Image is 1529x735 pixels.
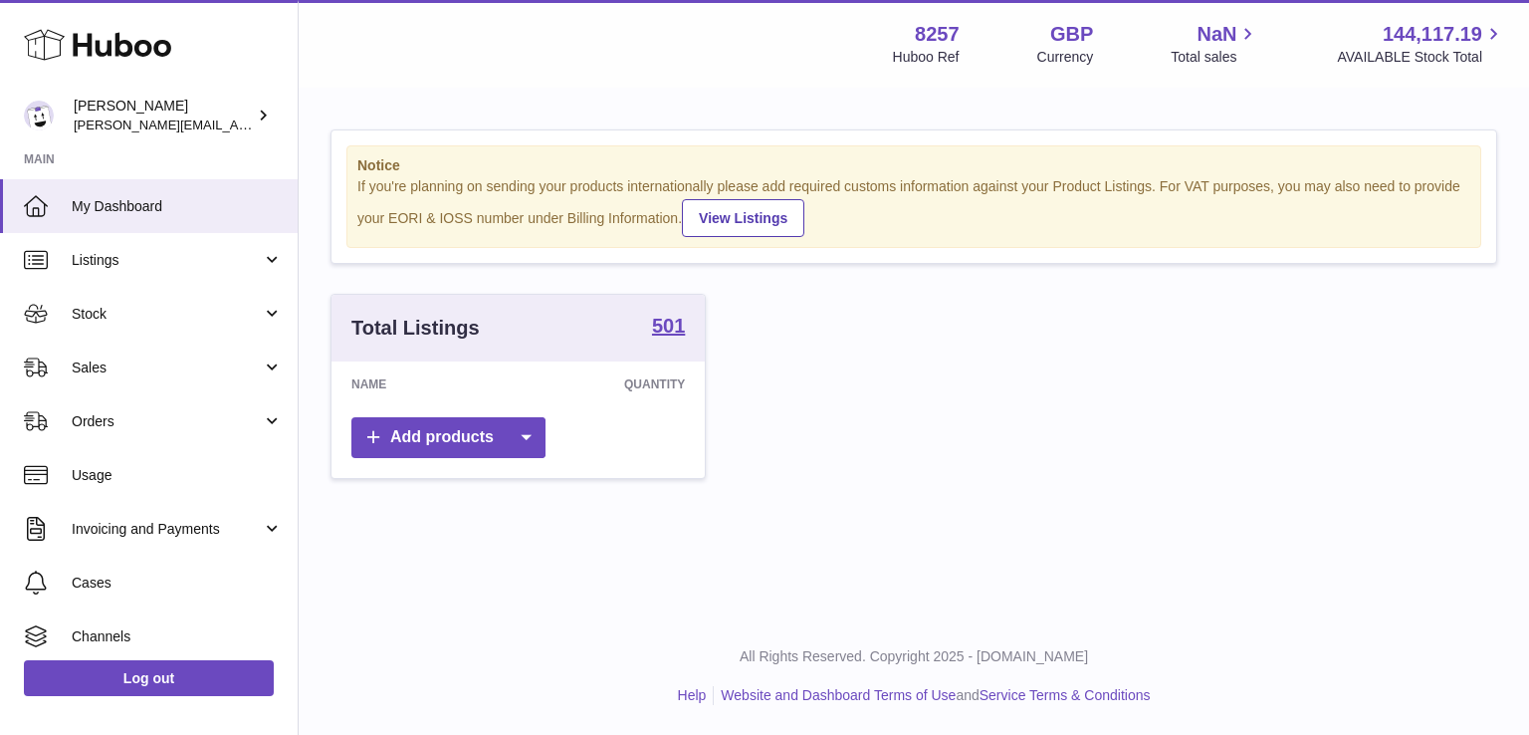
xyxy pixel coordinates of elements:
[74,117,399,132] span: [PERSON_NAME][EMAIL_ADDRESS][DOMAIN_NAME]
[1050,21,1093,48] strong: GBP
[721,687,956,703] a: Website and Dashboard Terms of Use
[678,687,707,703] a: Help
[1037,48,1094,67] div: Currency
[72,197,283,216] span: My Dashboard
[72,520,262,539] span: Invoicing and Payments
[72,466,283,485] span: Usage
[915,21,960,48] strong: 8257
[1197,21,1236,48] span: NaN
[315,647,1513,666] p: All Rights Reserved. Copyright 2025 - [DOMAIN_NAME]
[1171,21,1259,67] a: NaN Total sales
[893,48,960,67] div: Huboo Ref
[980,687,1151,703] a: Service Terms & Conditions
[72,305,262,324] span: Stock
[652,316,685,340] a: 501
[72,574,283,593] span: Cases
[652,316,685,336] strong: 501
[351,315,480,342] h3: Total Listings
[24,101,54,130] img: Mohsin@planlabsolutions.com
[72,627,283,646] span: Channels
[72,359,262,377] span: Sales
[1337,21,1505,67] a: 144,117.19 AVAILABLE Stock Total
[357,177,1470,237] div: If you're planning on sending your products internationally please add required customs informati...
[74,97,253,134] div: [PERSON_NAME]
[72,412,262,431] span: Orders
[351,417,546,458] a: Add products
[1383,21,1482,48] span: 144,117.19
[682,199,804,237] a: View Listings
[491,362,705,407] th: Quantity
[714,686,1150,705] li: and
[72,251,262,270] span: Listings
[1337,48,1505,67] span: AVAILABLE Stock Total
[24,660,274,696] a: Log out
[331,362,491,407] th: Name
[357,156,1470,175] strong: Notice
[1171,48,1259,67] span: Total sales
